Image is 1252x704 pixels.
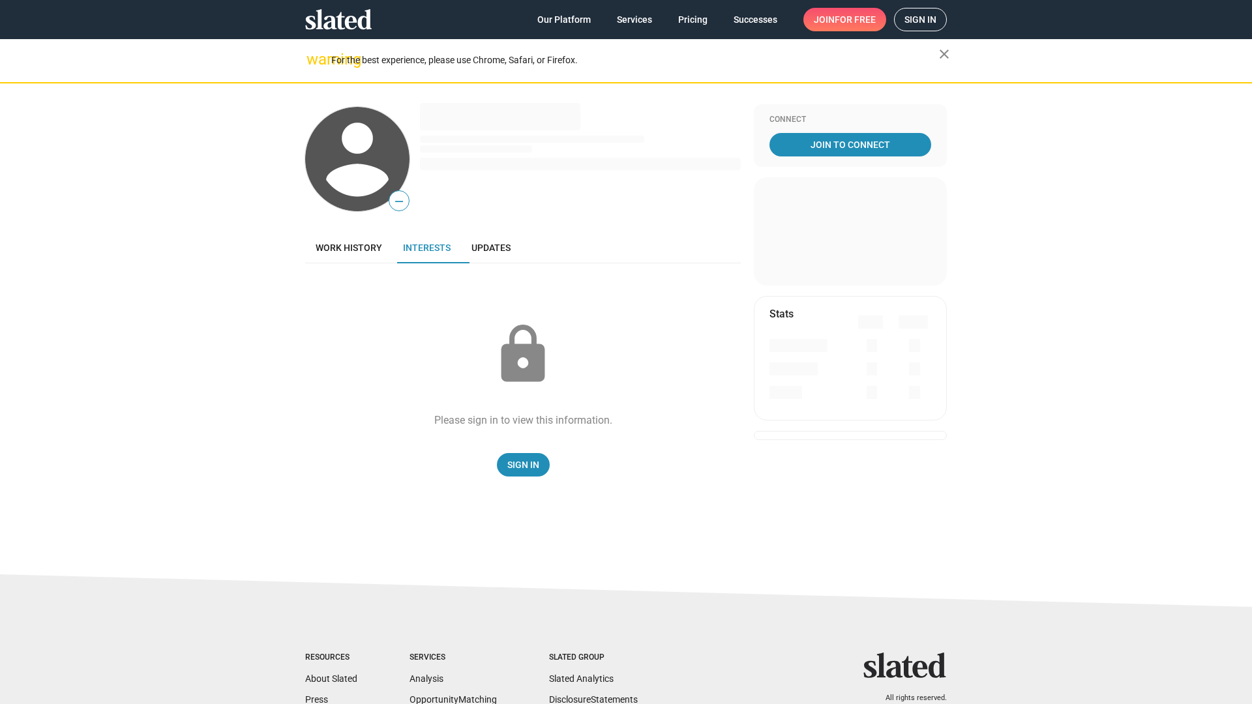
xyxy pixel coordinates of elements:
[389,193,409,210] span: —
[734,8,777,31] span: Successes
[549,673,614,684] a: Slated Analytics
[723,8,788,31] a: Successes
[668,8,718,31] a: Pricing
[803,8,886,31] a: Joinfor free
[403,242,451,253] span: Interests
[606,8,663,31] a: Services
[497,453,550,477] a: Sign In
[769,307,794,321] mat-card-title: Stats
[772,133,929,156] span: Join To Connect
[393,232,461,263] a: Interests
[410,673,443,684] a: Analysis
[305,673,357,684] a: About Slated
[305,653,357,663] div: Resources
[769,115,931,125] div: Connect
[490,322,556,387] mat-icon: lock
[769,133,931,156] a: Join To Connect
[331,51,939,69] div: For the best experience, please use Chrome, Safari, or Firefox.
[306,51,322,67] mat-icon: warning
[894,8,947,31] a: Sign in
[305,232,393,263] a: Work history
[904,8,936,31] span: Sign in
[549,653,638,663] div: Slated Group
[410,653,497,663] div: Services
[527,8,601,31] a: Our Platform
[617,8,652,31] span: Services
[471,242,511,253] span: Updates
[434,413,612,427] div: Please sign in to view this information.
[507,453,539,477] span: Sign In
[461,232,521,263] a: Updates
[814,8,876,31] span: Join
[835,8,876,31] span: for free
[678,8,708,31] span: Pricing
[316,242,382,253] span: Work history
[936,46,952,62] mat-icon: close
[537,8,591,31] span: Our Platform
